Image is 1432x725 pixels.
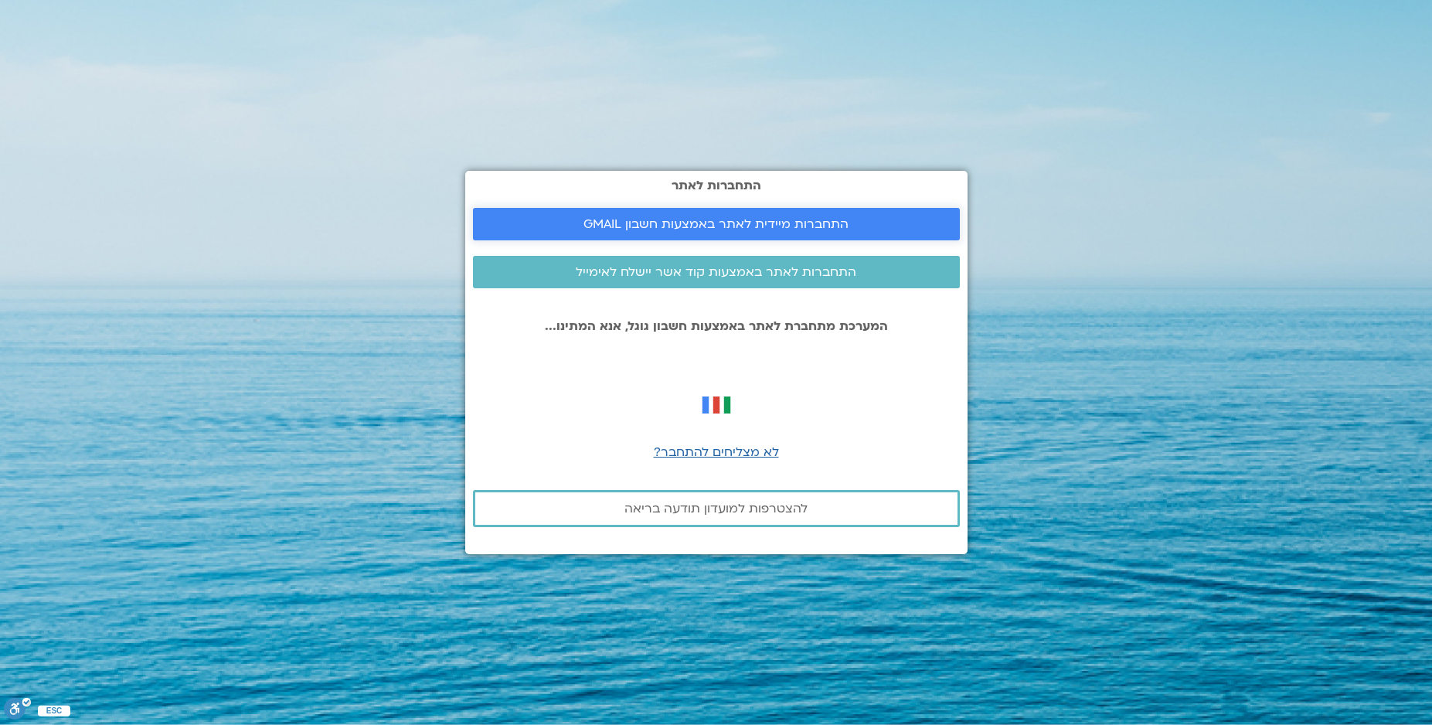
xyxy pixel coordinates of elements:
[576,265,856,279] span: התחברות לאתר באמצעות קוד אשר יישלח לאימייל
[654,444,779,461] a: לא מצליחים להתחבר?
[473,179,960,192] h2: התחברות לאתר
[583,217,849,231] span: התחברות מיידית לאתר באמצעות חשבון GMAIL
[473,490,960,527] a: להצטרפות למועדון תודעה בריאה
[473,208,960,240] a: התחברות מיידית לאתר באמצעות חשבון GMAIL
[473,256,960,288] a: התחברות לאתר באמצעות קוד אשר יישלח לאימייל
[473,319,960,333] p: המערכת מתחברת לאתר באמצעות חשבון גוגל, אנא המתינו...
[624,502,808,516] span: להצטרפות למועדון תודעה בריאה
